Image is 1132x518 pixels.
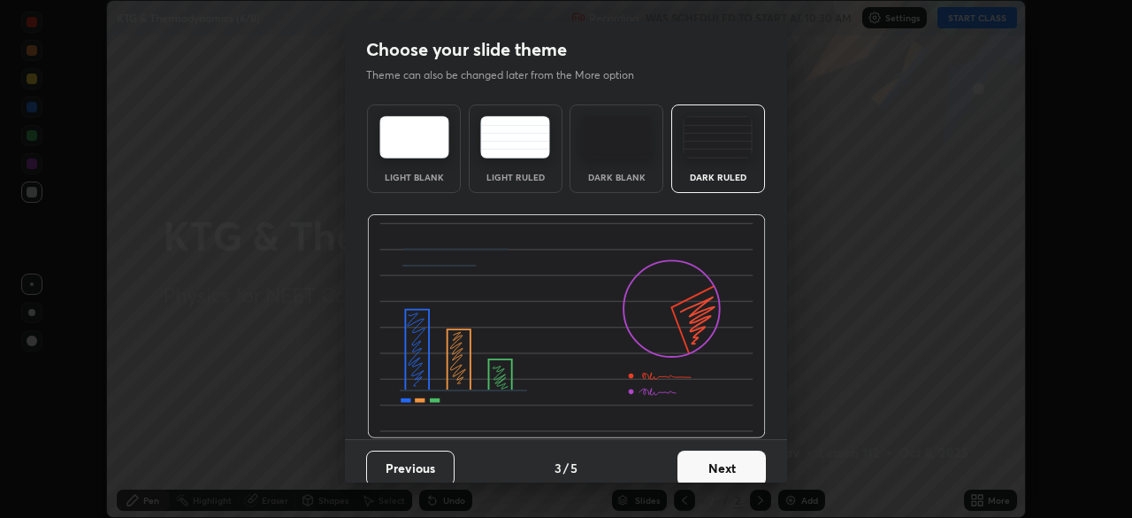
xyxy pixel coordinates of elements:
[379,116,449,158] img: lightTheme.e5ed3b09.svg
[683,116,753,158] img: darkRuledTheme.de295e13.svg
[480,116,550,158] img: lightRuledTheme.5fabf969.svg
[480,173,551,182] div: Light Ruled
[581,173,652,182] div: Dark Blank
[582,116,652,158] img: darkTheme.f0cc69e5.svg
[677,451,766,486] button: Next
[367,214,766,439] img: darkRuledThemeBanner.864f114c.svg
[379,173,449,182] div: Light Blank
[366,67,653,83] p: Theme can also be changed later from the More option
[570,459,577,477] h4: 5
[555,459,562,477] h4: 3
[366,451,455,486] button: Previous
[563,459,569,477] h4: /
[683,173,753,182] div: Dark Ruled
[366,38,567,61] h2: Choose your slide theme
